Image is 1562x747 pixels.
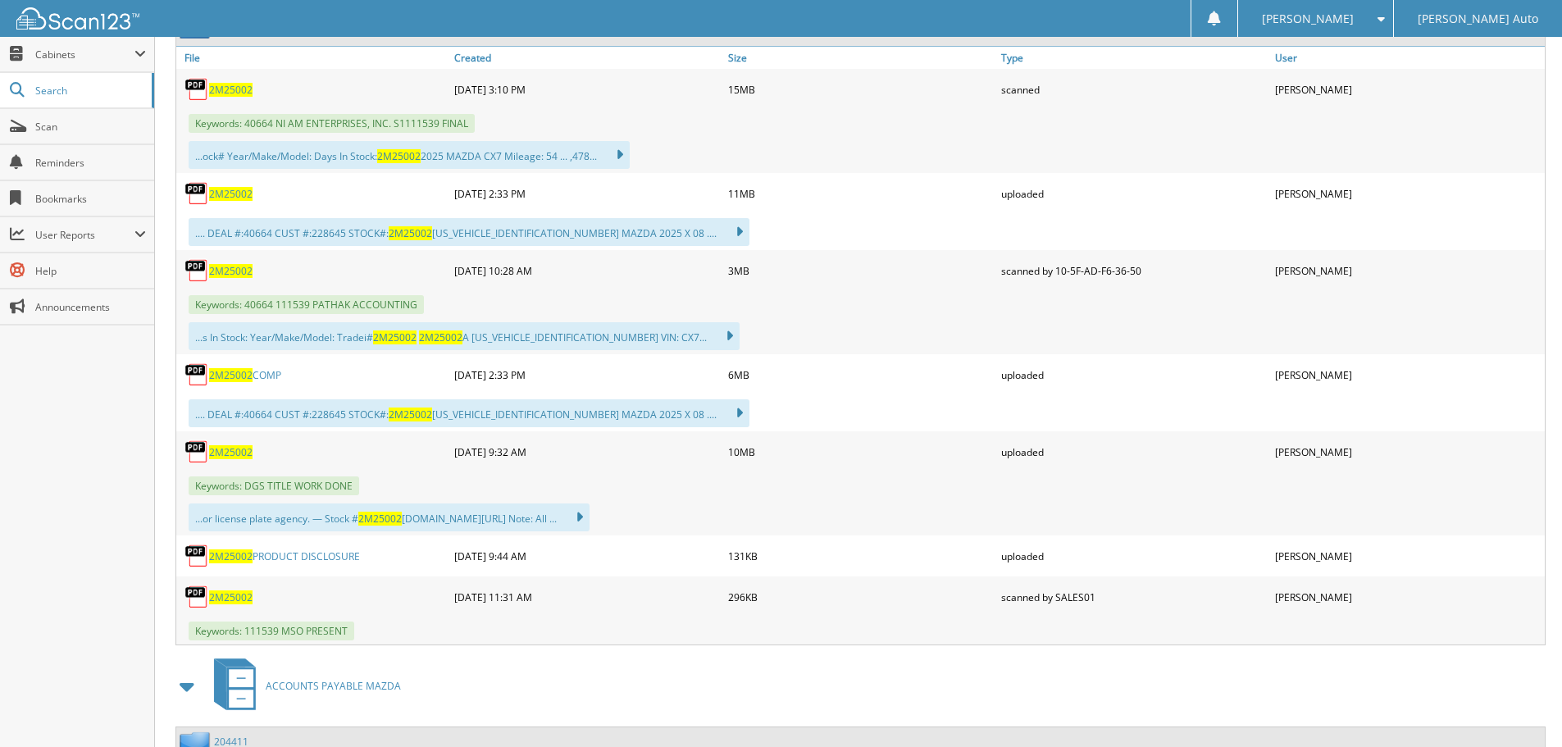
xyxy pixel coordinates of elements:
a: Type [997,47,1271,69]
a: ACCOUNTS PAYABLE MAZDA [204,654,401,718]
div: 10MB [724,435,998,468]
img: PDF.png [184,77,209,102]
a: 2M25002COMP [209,368,281,382]
div: [PERSON_NAME] [1271,435,1545,468]
span: Bookmarks [35,192,146,206]
div: uploaded [997,540,1271,572]
div: 11MB [724,177,998,210]
div: [DATE] 9:32 AM [450,435,724,468]
div: ...ock# Year/Make/Model: Days In Stock: 2025 MAZDA CX7 Mileage: 54 ... ,478... [189,141,630,169]
div: uploaded [997,177,1271,210]
img: PDF.png [184,362,209,387]
div: ...or license plate agency. — Stock # [DOMAIN_NAME][URL] Note: All ... [189,503,590,531]
span: [PERSON_NAME] Auto [1418,14,1538,24]
a: 2M25002 [209,83,253,97]
a: Created [450,47,724,69]
a: Size [724,47,998,69]
a: User [1271,47,1545,69]
div: [DATE] 2:33 PM [450,177,724,210]
span: Scan [35,120,146,134]
div: [PERSON_NAME] [1271,540,1545,572]
span: 2M25002 [389,408,432,421]
div: [DATE] 2:33 PM [450,358,724,391]
span: 2M25002 [209,549,253,563]
span: 2M25002 [377,149,421,163]
span: Keywords: DGS TITLE WORK DONE [189,476,359,495]
div: [PERSON_NAME] [1271,581,1545,613]
img: PDF.png [184,181,209,206]
a: 2M25002 [209,445,253,459]
img: PDF.png [184,258,209,283]
div: scanned [997,73,1271,106]
span: 2M25002 [419,330,462,344]
a: 2M25002 [209,590,253,604]
a: 2M25002 [209,187,253,201]
img: PDF.png [184,585,209,609]
div: .... DEAL #:40664 CUST #:228645 STOCK#: [US_VEHICLE_IDENTIFICATION_NUMBER] MAZDA 2025 X 08 .... [189,399,749,427]
div: 3MB [724,254,998,287]
span: Cabinets [35,48,134,61]
span: Reminders [35,156,146,170]
div: [PERSON_NAME] [1271,73,1545,106]
span: Keywords: 111539 MSO PRESENT [189,622,354,640]
div: [DATE] 10:28 AM [450,254,724,287]
span: 2M25002 [358,512,402,526]
div: 296KB [724,581,998,613]
a: 2M25002 [209,264,253,278]
span: Search [35,84,143,98]
a: 2M25002PRODUCT DISCLOSURE [209,549,360,563]
div: uploaded [997,435,1271,468]
img: PDF.png [184,440,209,464]
span: 2M25002 [389,226,432,240]
span: 2M25002 [373,330,417,344]
div: [DATE] 3:10 PM [450,73,724,106]
div: [DATE] 9:44 AM [450,540,724,572]
div: 131KB [724,540,998,572]
img: PDF.png [184,544,209,568]
span: Help [35,264,146,278]
div: uploaded [997,358,1271,391]
span: [PERSON_NAME] [1262,14,1354,24]
span: Announcements [35,300,146,314]
div: [DATE] 11:31 AM [450,581,724,613]
span: User Reports [35,228,134,242]
div: ...s In Stock: Year/Make/Model: Tradei# A [US_VEHICLE_IDENTIFICATION_NUMBER] VIN: CX7... [189,322,740,350]
span: Keywords: 40664 NI AM ENTERPRISES, INC. S1111539 FINAL [189,114,475,133]
div: .... DEAL #:40664 CUST #:228645 STOCK#: [US_VEHICLE_IDENTIFICATION_NUMBER] MAZDA 2025 X 08 .... [189,218,749,246]
a: File [176,47,450,69]
div: [PERSON_NAME] [1271,177,1545,210]
div: scanned by 10-5F-AD-F6-36-50 [997,254,1271,287]
div: [PERSON_NAME] [1271,254,1545,287]
div: 6MB [724,358,998,391]
span: Keywords: 40664 111539 PATHAK ACCOUNTING [189,295,424,314]
div: 15MB [724,73,998,106]
div: scanned by SALES01 [997,581,1271,613]
img: scan123-logo-white.svg [16,7,139,30]
span: 2M25002 [209,368,253,382]
span: ACCOUNTS PAYABLE MAZDA [266,679,401,693]
div: [PERSON_NAME] [1271,358,1545,391]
